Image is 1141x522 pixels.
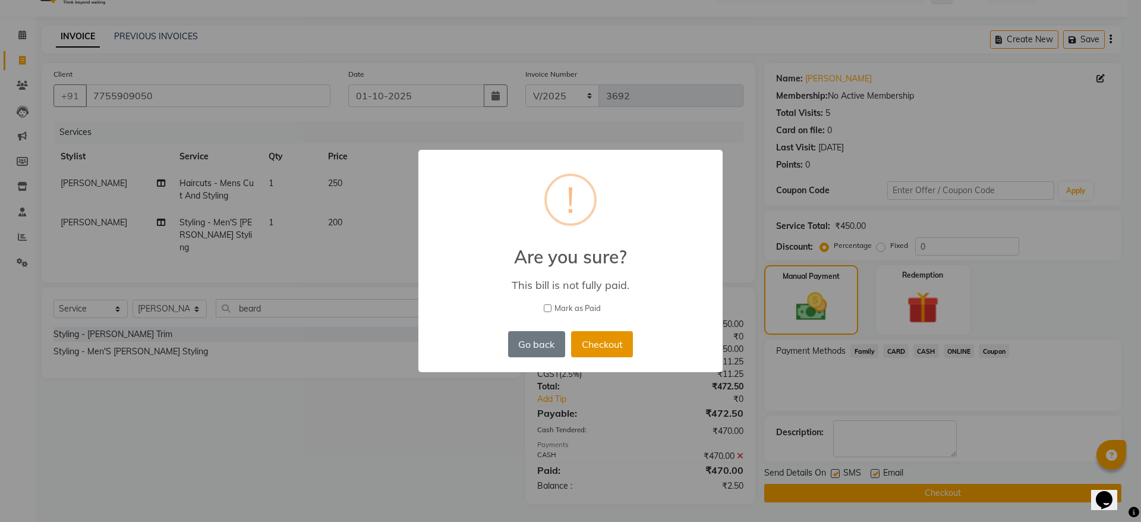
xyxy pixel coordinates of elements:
input: Mark as Paid [544,304,551,312]
div: This bill is not fully paid. [436,278,705,292]
span: Mark as Paid [554,303,601,315]
iframe: chat widget [1091,474,1129,510]
button: Checkout [571,331,633,357]
button: Go back [508,331,565,357]
div: ! [566,176,575,224]
h2: Are you sure? [418,232,723,268]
